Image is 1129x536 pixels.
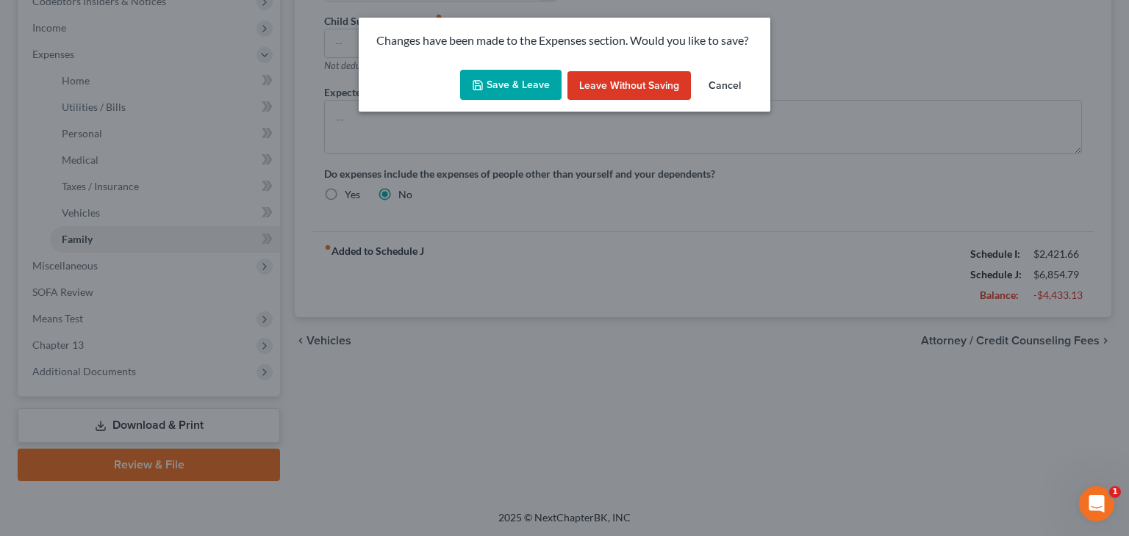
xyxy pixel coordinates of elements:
button: Leave without Saving [567,71,691,101]
button: Save & Leave [460,70,562,101]
span: 1 [1109,486,1121,498]
p: Changes have been made to the Expenses section. Would you like to save? [376,32,753,49]
iframe: Intercom live chat [1079,486,1114,521]
button: Cancel [697,71,753,101]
